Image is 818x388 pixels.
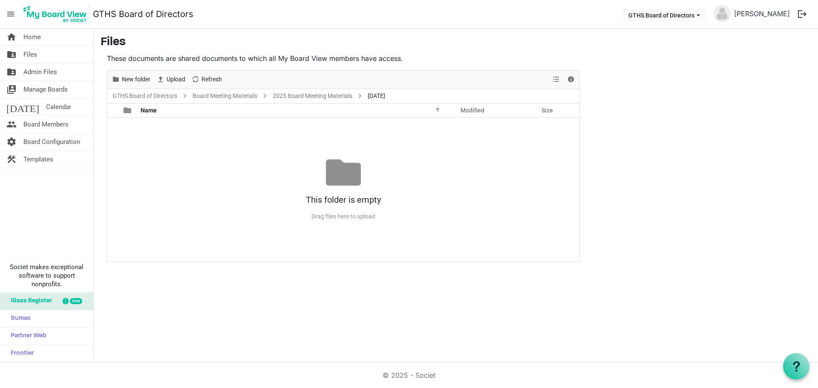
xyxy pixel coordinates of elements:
button: View dropdownbutton [551,74,561,85]
span: Name [141,107,157,114]
div: This folder is empty [107,190,579,210]
span: people [6,116,17,133]
a: [PERSON_NAME] [731,5,793,22]
span: Frontier [6,345,34,362]
button: Upload [155,74,187,85]
span: [DATE] [366,91,387,101]
p: These documents are shared documents to which all My Board View members have access. [107,53,580,63]
span: Admin Files [23,63,57,80]
span: folder_shared [6,63,17,80]
span: Sumac [6,310,31,327]
span: Size [541,107,553,114]
span: Templates [23,151,53,168]
span: Calendar [46,98,71,115]
span: Societ makes exceptional software to support nonprofits. [4,263,89,288]
span: menu [3,6,19,22]
div: Refresh [188,71,225,89]
span: home [6,29,17,46]
h3: Files [101,35,811,50]
img: My Board View Logo [21,3,89,25]
div: View [549,71,564,89]
div: Upload [153,71,188,89]
a: 2025 Board Meeting Materials [271,91,354,101]
span: switch_account [6,81,17,98]
div: Details [564,71,578,89]
button: New folder [110,74,152,85]
a: GTHS Board of Directors [93,6,193,23]
button: Details [565,74,577,85]
span: folder_shared [6,46,17,63]
button: logout [793,5,811,23]
button: GTHS Board of Directors dropdownbutton [623,9,706,21]
span: Board Configuration [23,133,80,150]
div: Drag files here to upload [107,210,579,224]
button: Refresh [190,74,224,85]
span: Refresh [201,74,223,85]
span: Modified [461,107,484,114]
span: construction [6,151,17,168]
span: Home [23,29,41,46]
span: Glass Register [6,293,52,310]
div: new [70,298,82,304]
span: [DATE] [6,98,39,115]
span: Upload [166,74,186,85]
span: settings [6,133,17,150]
span: Board Members [23,116,69,133]
a: GTHS Board of Directors [111,91,179,101]
a: © 2025 - Societ [383,371,435,379]
span: Partner Web [6,328,46,345]
span: Manage Boards [23,81,68,98]
a: Board Meeting Materials [191,91,259,101]
a: My Board View Logo [21,3,93,25]
div: New folder [109,71,153,89]
img: no-profile-picture.svg [714,5,731,22]
span: Files [23,46,37,63]
span: New folder [121,74,151,85]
